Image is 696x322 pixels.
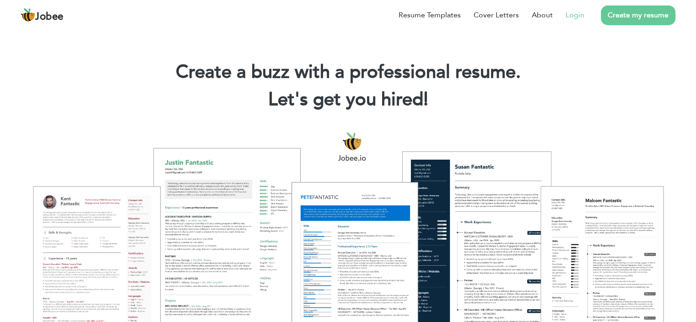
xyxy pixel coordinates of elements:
a: Jobee [21,8,64,22]
a: Login [566,10,584,21]
a: Create my resume [601,5,675,25]
span: Jobee [35,12,64,22]
img: jobee.io [21,8,35,22]
h1: Create a buzz with a professional resume. [14,60,682,84]
a: Cover Letters [474,10,519,21]
span: | [424,87,428,112]
span: get you hired! [313,87,428,112]
h2: Let's [14,88,682,112]
a: About [532,10,553,21]
a: Resume Templates [399,10,461,21]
